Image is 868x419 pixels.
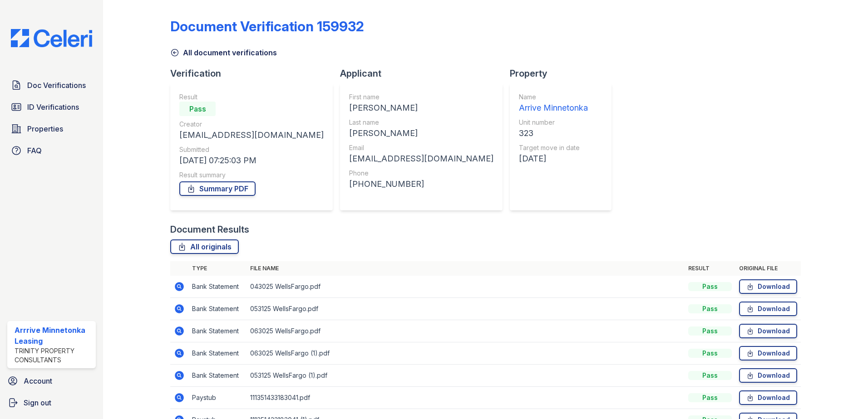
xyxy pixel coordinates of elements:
th: Result [685,261,735,276]
a: Summary PDF [179,181,256,196]
td: Paystub [188,387,247,409]
a: Download [739,346,797,361]
div: Pass [688,349,732,358]
th: Original file [735,261,801,276]
span: Doc Verifications [27,80,86,91]
td: 043025 WellsFargo.pdf [247,276,685,298]
a: FAQ [7,141,96,160]
div: Result [179,93,324,102]
div: Verification [170,67,340,80]
th: File name [247,261,685,276]
a: Properties [7,120,96,138]
span: Sign out [24,397,51,408]
span: Account [24,375,52,386]
div: Pass [688,393,732,402]
th: Type [188,261,247,276]
a: Download [739,302,797,316]
div: Pass [688,326,732,336]
div: Last name [349,118,493,127]
td: 053125 WellsFargo (1).pdf [247,365,685,387]
a: Sign out [4,394,99,412]
a: Download [739,279,797,294]
img: CE_Logo_Blue-a8612792a0a2168367f1c8372b55b34899dd931a85d93a1a3d3e32e68fde9ad4.png [4,29,99,47]
div: [DATE] 07:25:03 PM [179,154,324,167]
a: Download [739,390,797,405]
a: Account [4,372,99,390]
td: 053125 WellsFargo.pdf [247,298,685,320]
td: 063025 WellsFargo (1).pdf [247,342,685,365]
div: First name [349,93,493,102]
div: [DATE] [519,152,588,165]
div: [EMAIL_ADDRESS][DOMAIN_NAME] [349,152,493,165]
a: All document verifications [170,47,277,58]
div: Email [349,143,493,152]
td: Bank Statement [188,320,247,342]
div: Arrrive Minnetonka Leasing [15,325,92,346]
div: Name [519,93,588,102]
td: Bank Statement [188,298,247,320]
div: Document Verification 159932 [170,18,364,34]
div: Pass [688,304,732,313]
div: Pass [688,282,732,291]
div: Arrive Minnetonka [519,102,588,114]
div: Document Results [170,223,249,236]
div: [PERSON_NAME] [349,127,493,140]
span: ID Verifications [27,102,79,112]
div: Creator [179,120,324,129]
div: [PHONE_NUMBER] [349,178,493,190]
td: Bank Statement [188,276,247,298]
div: Phone [349,169,493,178]
div: Trinity Property Consultants [15,346,92,365]
span: Properties [27,123,63,134]
div: Result summary [179,171,324,180]
div: Submitted [179,145,324,154]
div: Pass [179,102,216,116]
div: [EMAIL_ADDRESS][DOMAIN_NAME] [179,129,324,141]
a: ID Verifications [7,98,96,116]
a: All originals [170,239,239,254]
td: Bank Statement [188,342,247,365]
td: 063025 WellsFargo.pdf [247,320,685,342]
span: FAQ [27,145,42,156]
td: 111351433183041.pdf [247,387,685,409]
div: Target move in date [519,143,588,152]
div: 323 [519,127,588,140]
td: Bank Statement [188,365,247,387]
div: Applicant [340,67,510,80]
div: [PERSON_NAME] [349,102,493,114]
a: Download [739,324,797,338]
div: Pass [688,371,732,380]
div: Unit number [519,118,588,127]
a: Name Arrive Minnetonka [519,93,588,114]
a: Doc Verifications [7,76,96,94]
a: Download [739,368,797,383]
div: Property [510,67,619,80]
